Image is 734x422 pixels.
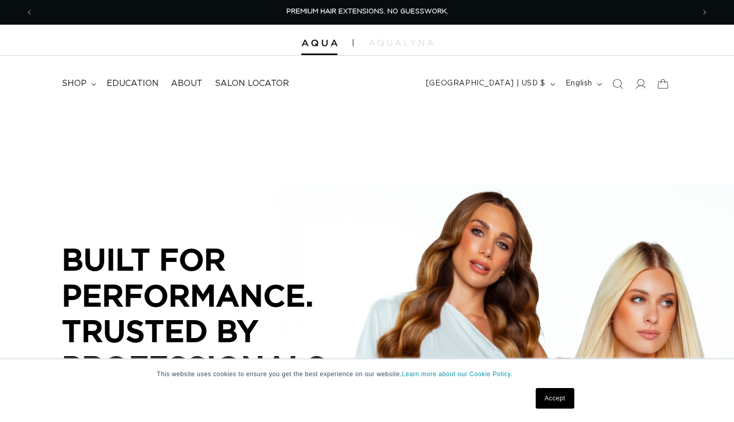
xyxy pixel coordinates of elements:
[402,371,513,378] a: Learn more about our Cookie Policy.
[369,40,433,46] img: aqualyna.com
[171,78,202,89] span: About
[107,78,159,89] span: Education
[606,73,629,95] summary: Search
[286,8,448,15] span: PREMIUM HAIR EXTENSIONS. NO GUESSWORK.
[62,78,87,89] span: shop
[426,78,545,89] span: [GEOGRAPHIC_DATA] | USD $
[100,72,165,95] a: Education
[215,78,289,89] span: Salon Locator
[157,370,577,379] p: This website uses cookies to ensure you get the best experience on our website.
[62,241,371,384] p: BUILT FOR PERFORMANCE. TRUSTED BY PROFESSIONALS.
[18,3,41,22] button: Previous announcement
[56,72,100,95] summary: shop
[566,78,592,89] span: English
[420,74,559,94] button: [GEOGRAPHIC_DATA] | USD $
[209,72,295,95] a: Salon Locator
[693,3,716,22] button: Next announcement
[165,72,209,95] a: About
[559,74,606,94] button: English
[536,388,574,409] a: Accept
[301,40,337,47] img: Aqua Hair Extensions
